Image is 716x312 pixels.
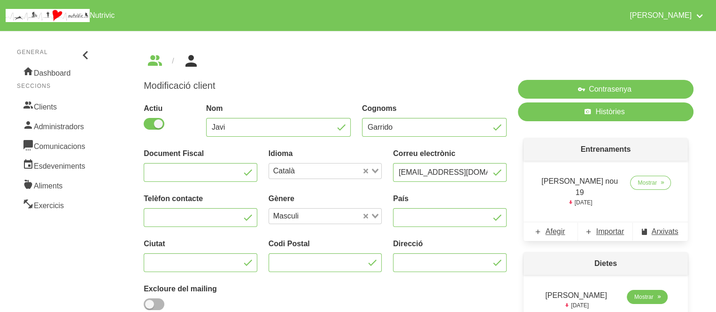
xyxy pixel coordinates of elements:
label: Excloure del mailing [144,283,257,295]
input: Search for option [298,165,361,177]
label: Direcció [393,238,507,250]
label: Gènere [269,193,382,204]
nav: breadcrumbs [144,54,693,69]
p: Seccions [17,82,93,90]
label: Idioma [269,148,382,159]
label: Nom [206,103,351,114]
label: Cognoms [362,103,507,114]
span: Arxivats [652,226,678,237]
a: Mostrar [627,290,668,304]
span: Català [271,165,297,177]
span: Afegir [546,226,565,237]
span: Importar [596,226,624,237]
a: Històries [518,102,693,121]
h1: Modificació client [144,80,507,92]
label: País [393,193,507,204]
a: Dashboard [17,62,93,82]
a: Exercicis [17,195,93,214]
a: Aliments [17,175,93,195]
button: Contrasenya [518,80,693,99]
span: Històries [595,106,624,117]
a: Afegir [524,222,578,241]
span: Contrasenya [589,84,631,95]
p: [DATE] [540,198,619,207]
label: Telèfon contacte [144,193,257,204]
div: Search for option [269,208,382,224]
td: [PERSON_NAME] nou 19 [535,172,625,211]
label: Actiu [144,103,195,114]
button: Clear Selected [363,168,368,175]
span: Mostrar [638,179,657,187]
a: Arxivats [633,222,688,241]
a: Clients [17,96,93,116]
a: Mostrar [630,176,671,190]
label: Correu electrònic [393,148,507,159]
a: Administradors [17,116,93,135]
a: Esdeveniments [17,155,93,175]
a: [PERSON_NAME] [624,4,710,27]
label: Codi Postal [269,238,382,250]
a: Importar [578,222,633,241]
input: Search for option [302,211,361,222]
span: Mostrar [634,293,654,301]
p: Entrenaments [524,138,688,161]
button: Clear Selected [363,213,368,220]
p: [DATE] [540,301,612,310]
img: company_logo [6,9,90,22]
p: Dietes [524,252,688,275]
label: Ciutat [144,238,257,250]
label: Document Fiscal [144,148,257,159]
div: Search for option [269,163,382,179]
p: General [17,48,93,56]
a: Comunicacions [17,135,93,155]
span: Masculi [271,211,301,222]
